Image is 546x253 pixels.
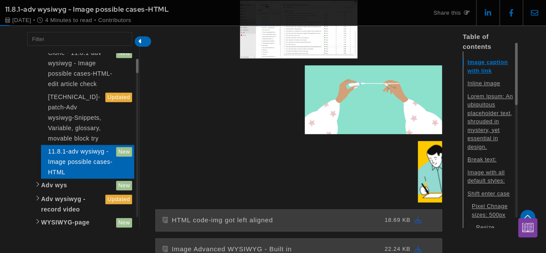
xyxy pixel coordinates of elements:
[98,16,134,25] div: Contributors
[172,214,366,227] div: HTML code-img got left aligned
[41,46,134,90] a: Clone - 11.8.1-adv wysiwyg - Image possible cases-HTML-edit article check New
[10,16,31,25] span: [DATE]
[48,148,112,176] span: 11.8.1-adv wysiwyg - Image possible cases-HTML
[116,218,133,227] span: New
[380,214,415,227] div: 18.69 KB
[34,192,134,216] a: Adv wysiwyg - record video Updated
[34,179,134,192] a: Adv wys New
[116,48,133,58] span: New
[5,4,425,16] div: 11.8.1-adv wysiwyg - Image possible cases-HTML
[116,181,133,190] span: New
[467,79,514,88] a: Inline image
[463,33,491,50] span: Table of contents
[41,90,134,145] a: [TECHNICAL_ID]-patch-Adv wysiwyg-Snippets, Variable, glossary, movable block try Updated
[418,141,442,202] img: edited
[467,168,514,185] a: Image with all default styles:
[134,17,140,23] img: Shree checkd'souza Gayathri szép
[48,93,101,142] span: [TECHNICAL_ID]-patch-Adv wysiwyg-Snippets, Variable, glossary, movable block try
[43,16,92,25] span: 4 Minutes to read
[41,145,134,179] a: 11.8.1-adv wysiwyg - Image possible cases-HTML New
[27,32,132,46] input: Filter
[41,194,104,215] span: Adv wysiwyg - record video
[116,147,133,157] span: New
[41,217,115,227] span: WYSIWYG-page
[467,58,514,75] a: Image caption with link
[467,92,514,151] a: Lorem Ipsum: An ubiquitous placeholder text, shrouded in mystery, yet essential in design.
[105,93,133,102] span: Updated
[105,195,133,204] span: Updated
[467,189,514,198] a: Shift enter case
[41,180,115,190] span: Adv wys
[472,202,514,219] a: Pixel Chnage sizes: 500px
[467,155,514,164] a: Break text:
[135,36,151,47] span: Hide category
[34,216,134,230] a: WYSIWYG-page New
[433,9,476,17] p: Share this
